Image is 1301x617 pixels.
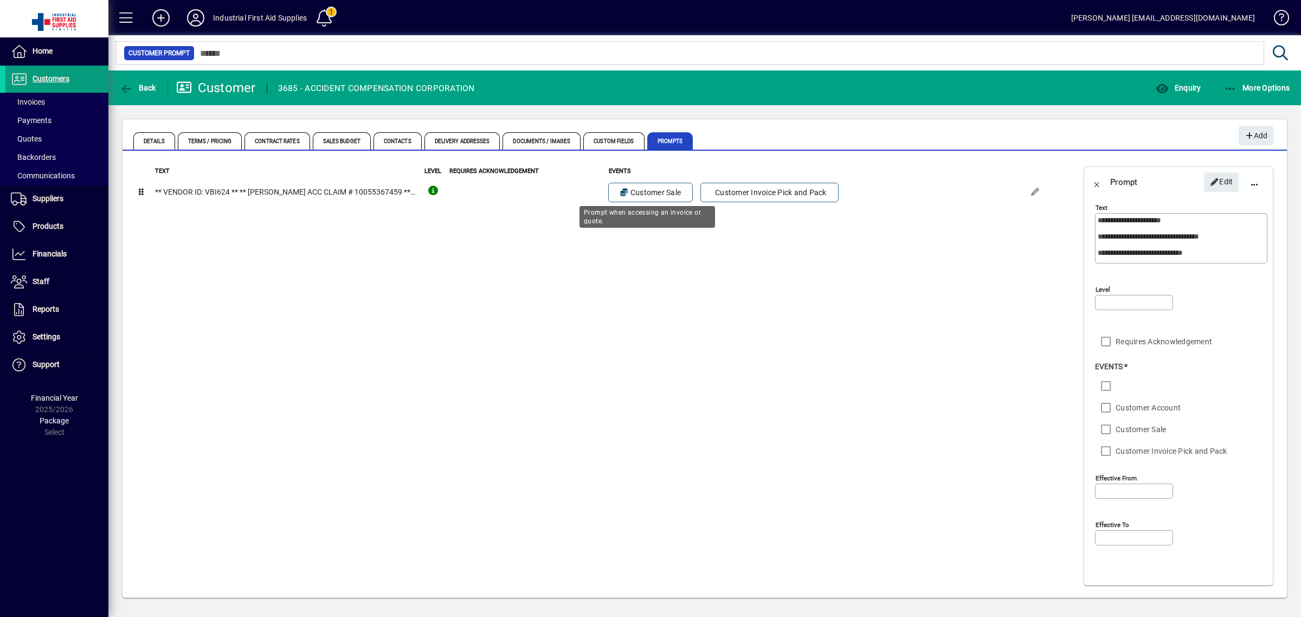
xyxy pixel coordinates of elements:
a: Quotes [5,130,108,148]
app-page-header-button: Back [108,78,168,98]
span: Settings [33,332,60,341]
span: Delivery Addresses [424,132,500,150]
div: Prompt when accessing an invoice or quote. [579,206,715,228]
div: Customer [176,79,256,97]
span: Package [40,416,69,425]
mat-label: Effective To [1096,521,1129,529]
a: Staff [5,268,108,295]
span: Prompts [647,132,693,150]
span: Customer Sale [620,187,681,198]
a: Financials [5,241,108,268]
a: Communications [5,166,108,185]
a: Suppliers [5,185,108,213]
span: Events * [1095,362,1128,371]
span: Contract Rates [244,132,310,150]
span: Customer Invoice Pick and Pack [712,187,827,198]
button: Edit [1022,179,1048,205]
span: Add [1244,127,1267,145]
button: More Options [1221,78,1293,98]
th: Text [154,166,417,177]
button: Back [1084,169,1110,195]
button: Edit [1204,172,1239,192]
span: Products [33,222,63,230]
mat-label: Level [1096,286,1110,293]
span: Financial Year [31,394,78,402]
span: Staff [33,277,49,286]
span: Financials [33,249,67,258]
span: Terms / Pricing [178,132,242,150]
span: Details [133,132,175,150]
a: Knowledge Base [1266,2,1287,37]
button: More options [1241,169,1267,195]
button: Add [1239,126,1273,145]
span: Customer Prompt [128,48,190,59]
mat-label: Text [1096,204,1107,211]
div: Industrial First Aid Supplies [213,9,307,27]
a: Home [5,38,108,65]
span: Contacts [373,132,422,150]
a: Support [5,351,108,378]
td: ** VENDOR ID: VBI624 ** ** [PERSON_NAME] ACC CLAIM # 10055367459 ** ** [PERSON_NAME] PO NUMBER 12... [154,177,417,208]
span: Customers [33,74,69,83]
span: Custom Fields [583,132,644,150]
span: Support [33,360,60,369]
button: Back [117,78,159,98]
button: Add [144,8,178,28]
div: [PERSON_NAME] [EMAIL_ADDRESS][DOMAIN_NAME] [1071,9,1255,27]
th: Level [417,166,449,177]
span: Communications [11,171,75,180]
span: More Options [1224,83,1290,92]
a: Settings [5,324,108,351]
span: Home [33,47,53,55]
th: Requires Acknowledgement [449,166,608,177]
span: Payments [11,116,51,125]
button: Enquiry [1153,78,1203,98]
a: Payments [5,111,108,130]
div: Prompt [1110,173,1138,191]
mat-label: Effective From [1096,474,1137,482]
a: Products [5,213,108,240]
span: Enquiry [1156,83,1201,92]
span: Edit [1210,173,1233,191]
span: Back [120,83,156,92]
span: Sales Budget [313,132,371,150]
span: Suppliers [33,194,63,203]
a: Backorders [5,148,108,166]
span: Invoices [11,98,45,106]
a: Reports [5,296,108,323]
th: Events [608,166,1021,177]
span: Documents / Images [503,132,581,150]
a: Invoices [5,93,108,111]
button: Profile [178,8,213,28]
span: Quotes [11,134,42,143]
div: 3685 - ACCIDENT COMPENSATION CORPORATION [278,80,475,97]
span: Backorders [11,153,56,162]
span: Reports [33,305,59,313]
